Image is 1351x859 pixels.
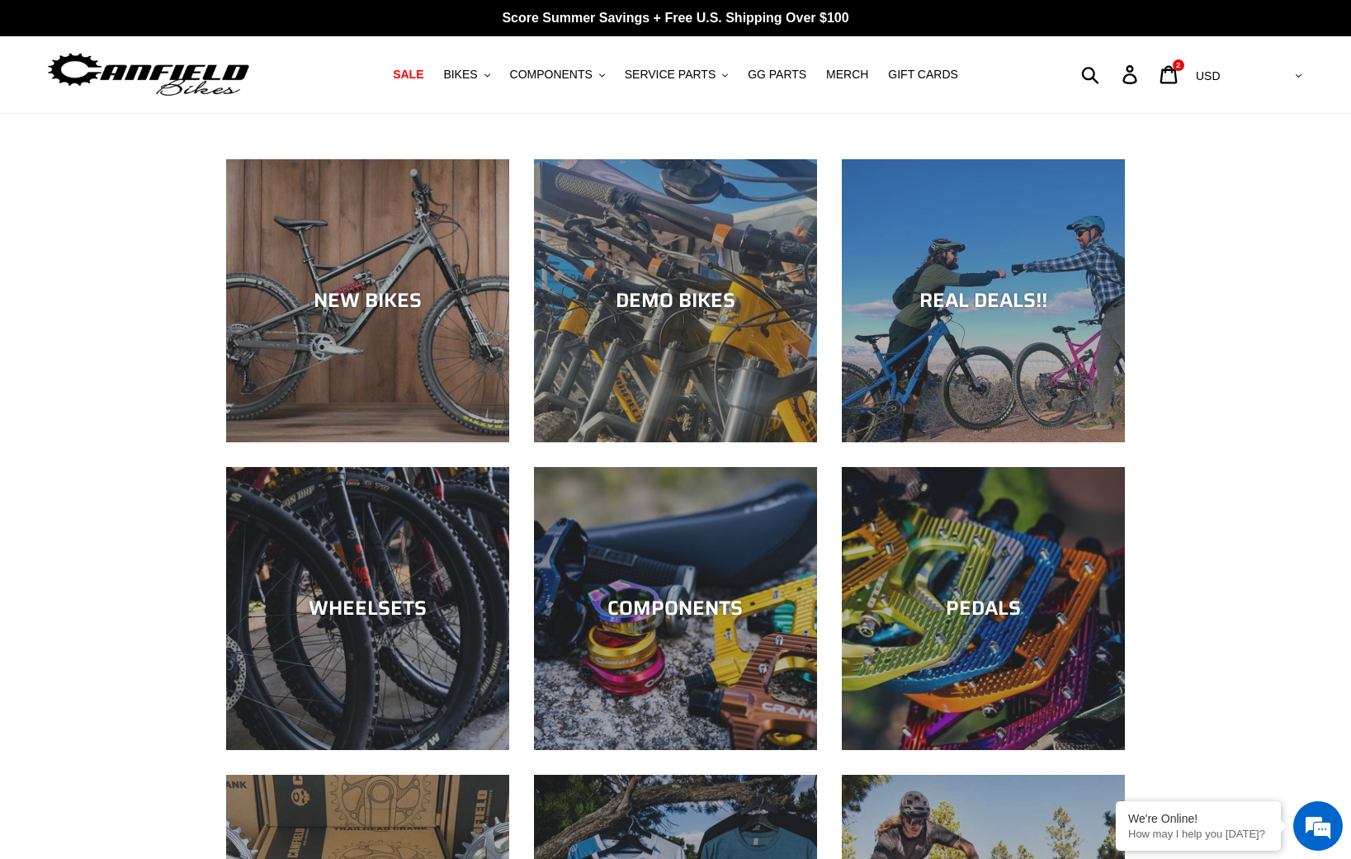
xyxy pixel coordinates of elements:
a: GIFT CARDS [880,64,966,86]
div: REAL DEALS!! [842,289,1125,313]
button: SERVICE PARTS [616,64,736,86]
span: SERVICE PARTS [625,68,716,82]
a: MERCH [818,64,876,86]
span: COMPONENTS [510,68,593,82]
div: COMPONENTS [534,597,817,621]
div: We're Online! [1128,812,1268,825]
a: GG PARTS [739,64,815,86]
span: MERCH [826,68,868,82]
a: 2 [1150,57,1189,92]
div: DEMO BIKES [534,289,817,313]
a: WHEELSETS [226,467,509,750]
a: SALE [385,64,432,86]
a: COMPONENTS [534,467,817,750]
div: NEW BIKES [226,289,509,313]
a: DEMO BIKES [534,159,817,442]
a: PEDALS [842,467,1125,750]
span: GG PARTS [748,68,806,82]
img: Canfield Bikes [45,49,252,101]
p: How may I help you today? [1128,828,1268,840]
span: GIFT CARDS [888,68,958,82]
div: WHEELSETS [226,597,509,621]
div: PEDALS [842,597,1125,621]
input: Search [1090,56,1132,92]
a: NEW BIKES [226,159,509,442]
span: 2 [1176,61,1180,69]
button: COMPONENTS [502,64,613,86]
span: SALE [393,68,423,82]
a: REAL DEALS!! [842,159,1125,442]
button: BIKES [435,64,498,86]
span: BIKES [443,68,477,82]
